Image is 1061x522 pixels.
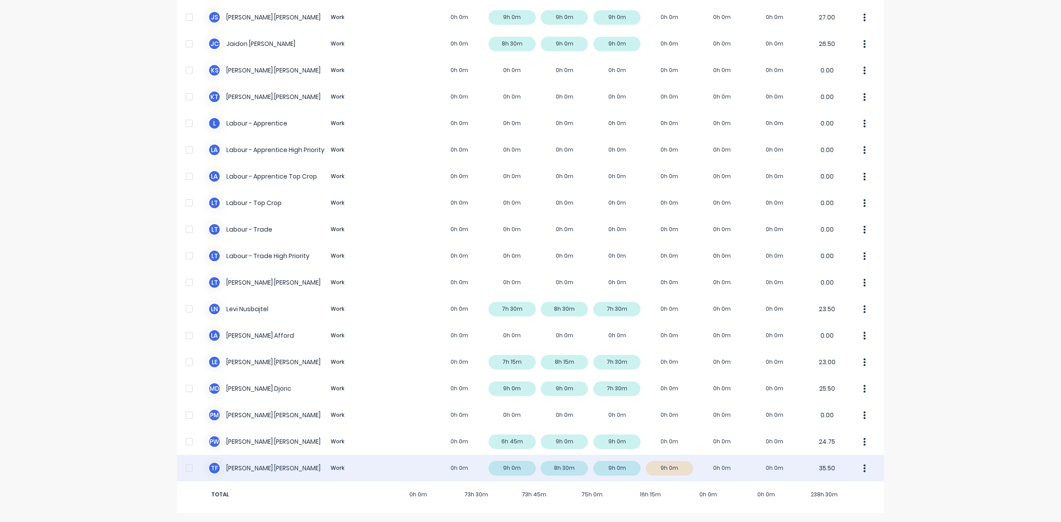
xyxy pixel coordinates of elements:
span: 0h 0m [389,491,447,499]
span: TOTAL [208,491,327,499]
span: 75h 0m [563,491,621,499]
span: 0h 0m [737,491,795,499]
span: 238h 30m [795,491,853,499]
span: 0h 0m [679,491,737,499]
span: 73h 45m [505,491,563,499]
span: 16h 15m [621,491,679,499]
span: 73h 30m [447,491,505,499]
